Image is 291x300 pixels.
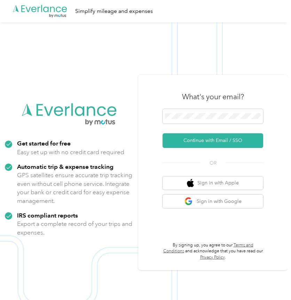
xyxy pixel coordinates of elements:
[17,163,113,170] strong: Automatic trip & expense tracking
[17,140,71,147] strong: Get started for free
[187,179,194,188] img: apple logo
[75,7,153,16] div: Simplify mileage and expenses
[17,212,78,219] strong: IRS compliant reports
[163,176,263,190] button: apple logoSign in with Apple
[17,171,133,205] p: GPS satellites ensure accurate trip tracking even without cell phone service. Integrate your bank...
[17,148,124,157] p: Easy set up with no credit card required
[184,197,193,206] img: google logo
[163,195,263,208] button: google logoSign in with Google
[17,220,133,237] p: Export a complete record of your trips and expenses.
[200,255,225,260] a: Privacy Policy
[201,159,225,167] span: OR
[163,133,263,148] button: Continue with Email / SSO
[182,92,244,102] h3: What's your email?
[163,242,263,261] p: By signing up, you agree to our and acknowledge that you have read our .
